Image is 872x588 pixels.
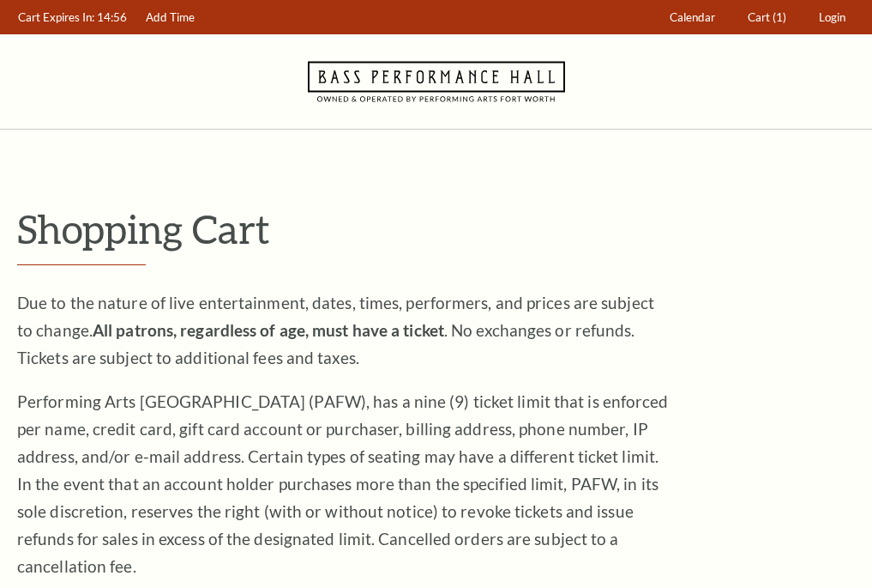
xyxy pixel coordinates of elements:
[17,388,669,580] p: Performing Arts [GEOGRAPHIC_DATA] (PAFW), has a nine (9) ticket limit that is enforced per name, ...
[748,10,770,24] span: Cart
[819,10,845,24] span: Login
[97,10,127,24] span: 14:56
[670,10,715,24] span: Calendar
[811,1,854,34] a: Login
[138,1,203,34] a: Add Time
[17,293,654,367] span: Due to the nature of live entertainment, dates, times, performers, and prices are subject to chan...
[17,207,855,251] p: Shopping Cart
[740,1,795,34] a: Cart (1)
[18,10,94,24] span: Cart Expires In:
[662,1,724,34] a: Calendar
[93,320,444,340] strong: All patrons, regardless of age, must have a ticket
[773,10,786,24] span: (1)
